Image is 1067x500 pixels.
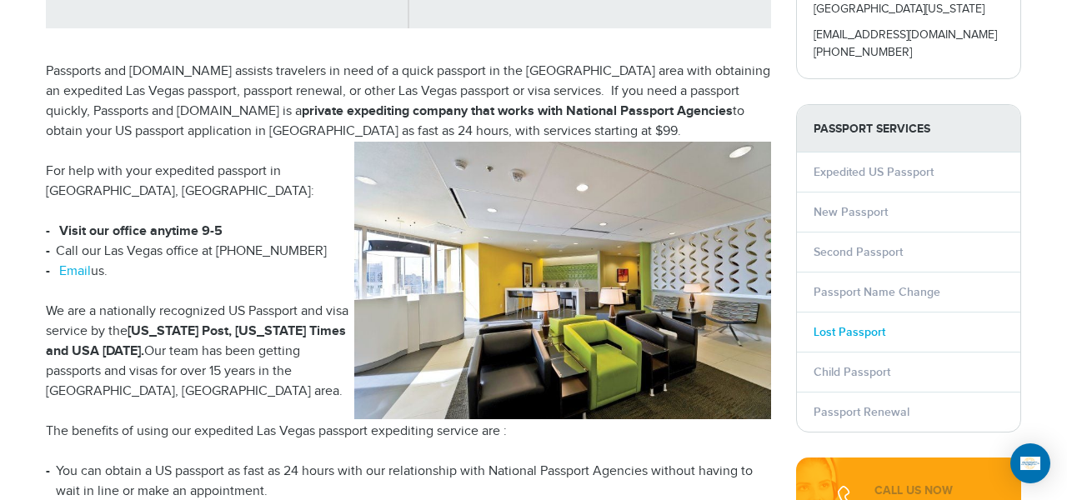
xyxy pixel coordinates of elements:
[46,162,771,202] p: For help with your expedited passport in [GEOGRAPHIC_DATA], [GEOGRAPHIC_DATA]:
[814,245,903,259] a: Second Passport
[814,165,934,179] a: Expedited US Passport
[814,205,888,219] a: New Passport
[797,105,1020,152] strong: PASSPORT SERVICES
[814,285,940,299] a: Passport Name Change
[814,405,909,419] a: Passport Renewal
[46,323,346,359] strong: [US_STATE] Post, [US_STATE] Times and USA [DATE].
[59,223,223,239] strong: Visit our office anytime 9-5
[46,242,771,262] li: Call our Las Vegas office at [PHONE_NUMBER]
[46,62,771,142] p: Passports and [DOMAIN_NAME] assists travelers in need of a quick passport in the [GEOGRAPHIC_DATA...
[46,422,771,442] p: The benefits of using our expedited Las Vegas passport expediting service are :
[46,302,771,402] p: We are a nationally recognized US Passport and visa service by the Our team has been getting pass...
[874,482,1004,499] div: CALL US NOW
[59,263,91,279] a: Email
[46,262,771,282] li: us.
[814,325,885,339] a: Lost Passport
[1010,443,1050,483] div: Open Intercom Messenger
[814,365,890,379] a: Child Passport
[302,103,733,119] strong: private expediting company that works with National Passport Agencies
[814,28,997,42] a: [EMAIL_ADDRESS][DOMAIN_NAME]
[814,44,1004,62] p: [PHONE_NUMBER]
